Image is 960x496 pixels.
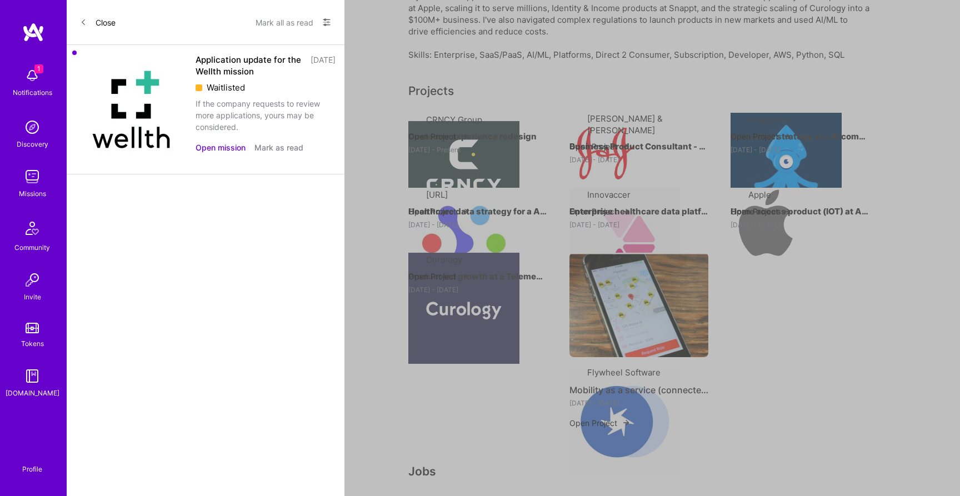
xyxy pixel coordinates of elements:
[26,323,39,333] img: tokens
[80,13,116,31] button: Close
[22,463,42,474] div: Profile
[254,142,303,153] button: Mark as read
[22,22,44,42] img: logo
[19,215,46,242] img: Community
[21,338,44,349] div: Tokens
[21,166,43,188] img: teamwork
[76,54,187,165] img: Company Logo
[256,13,313,31] button: Mark all as read
[17,138,48,150] div: Discovery
[21,365,43,387] img: guide book
[311,54,336,77] div: [DATE]
[6,387,59,399] div: [DOMAIN_NAME]
[13,87,52,98] div: Notifications
[14,242,50,253] div: Community
[21,269,43,291] img: Invite
[34,64,43,73] span: 1
[21,64,43,87] img: bell
[24,291,41,303] div: Invite
[196,82,336,93] div: Waitlisted
[196,98,336,133] div: If the company requests to review more applications, yours may be considered.
[19,188,46,199] div: Missions
[21,116,43,138] img: discovery
[196,142,246,153] button: Open mission
[196,54,304,77] div: Application update for the Wellth mission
